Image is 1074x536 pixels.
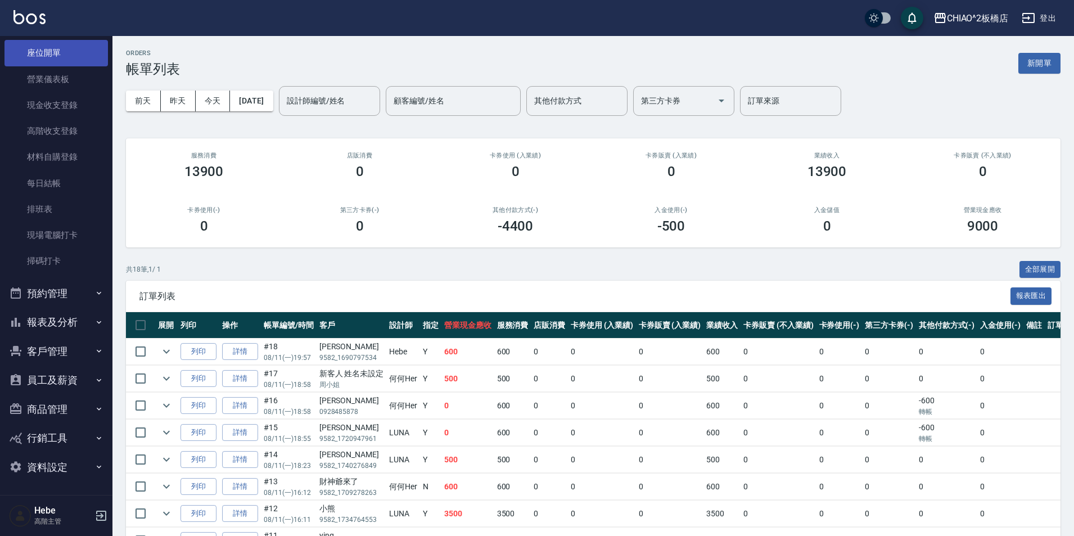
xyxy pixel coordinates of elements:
[420,312,441,339] th: 指定
[4,40,108,66] a: 座位開單
[4,453,108,482] button: 資料設定
[180,397,216,415] button: 列印
[319,395,384,407] div: [PERSON_NAME]
[200,218,208,234] h3: 0
[161,91,196,111] button: 昨天
[139,291,1010,302] span: 訂單列表
[158,478,175,495] button: expand row
[4,196,108,222] a: 排班表
[494,339,531,365] td: 600
[816,393,863,419] td: 0
[636,420,704,446] td: 0
[762,206,891,214] h2: 入金儲值
[451,152,580,159] h2: 卡券使用 (入業績)
[703,447,741,473] td: 500
[862,474,916,500] td: 0
[1018,53,1061,74] button: 新開單
[264,488,314,498] p: 08/11 (一) 16:12
[441,447,494,473] td: 500
[901,7,923,29] button: save
[977,474,1023,500] td: 0
[607,152,735,159] h2: 卡券販賣 (入業績)
[667,164,675,179] h3: 0
[568,447,636,473] td: 0
[139,152,268,159] h3: 服務消費
[451,206,580,214] h2: 其他付款方式(-)
[441,339,494,365] td: 600
[498,218,534,234] h3: -4400
[494,447,531,473] td: 500
[158,505,175,522] button: expand row
[4,118,108,144] a: 高階收支登錄
[180,478,216,496] button: 列印
[568,339,636,365] td: 0
[441,420,494,446] td: 0
[219,312,261,339] th: 操作
[703,474,741,500] td: 600
[441,474,494,500] td: 600
[636,339,704,365] td: 0
[264,407,314,417] p: 08/11 (一) 18:58
[261,312,317,339] th: 帳單編號/時間
[741,312,816,339] th: 卡券販賣 (不入業績)
[977,312,1023,339] th: 入金使用(-)
[494,474,531,500] td: 600
[862,393,916,419] td: 0
[386,339,420,365] td: Hebe
[741,447,816,473] td: 0
[979,164,987,179] h3: 0
[916,501,978,527] td: 0
[916,366,978,392] td: 0
[180,343,216,361] button: 列印
[126,49,180,57] h2: ORDERS
[816,312,863,339] th: 卡券使用(-)
[319,449,384,461] div: [PERSON_NAME]
[386,501,420,527] td: LUNA
[4,222,108,248] a: 現場電腦打卡
[180,370,216,388] button: 列印
[261,393,317,419] td: #16
[319,476,384,488] div: 財神爺來了
[222,478,258,496] a: 詳情
[126,91,161,111] button: 前天
[916,447,978,473] td: 0
[816,339,863,365] td: 0
[916,312,978,339] th: 其他付款方式(-)
[703,339,741,365] td: 600
[741,393,816,419] td: 0
[636,366,704,392] td: 0
[386,393,420,419] td: 何何Her
[261,420,317,446] td: #15
[261,474,317,500] td: #13
[441,393,494,419] td: 0
[180,424,216,442] button: 列印
[531,420,568,446] td: 0
[222,451,258,469] a: 詳情
[977,339,1023,365] td: 0
[261,447,317,473] td: #14
[741,366,816,392] td: 0
[319,434,384,444] p: 9582_1720947961
[34,516,92,526] p: 高階主管
[531,474,568,500] td: 0
[319,380,384,390] p: 周小姐
[261,339,317,365] td: #18
[568,312,636,339] th: 卡券使用 (入業績)
[494,501,531,527] td: 3500
[441,312,494,339] th: 營業現金應收
[158,451,175,468] button: expand row
[4,170,108,196] a: 每日結帳
[158,370,175,387] button: expand row
[4,308,108,337] button: 報表及分析
[1017,8,1061,29] button: 登出
[4,144,108,170] a: 材料自購登錄
[568,474,636,500] td: 0
[918,152,1047,159] h2: 卡券販賣 (不入業績)
[184,164,224,179] h3: 13900
[13,10,46,24] img: Logo
[4,279,108,308] button: 預約管理
[703,420,741,446] td: 600
[919,434,975,444] p: 轉帳
[741,420,816,446] td: 0
[264,434,314,444] p: 08/11 (一) 18:55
